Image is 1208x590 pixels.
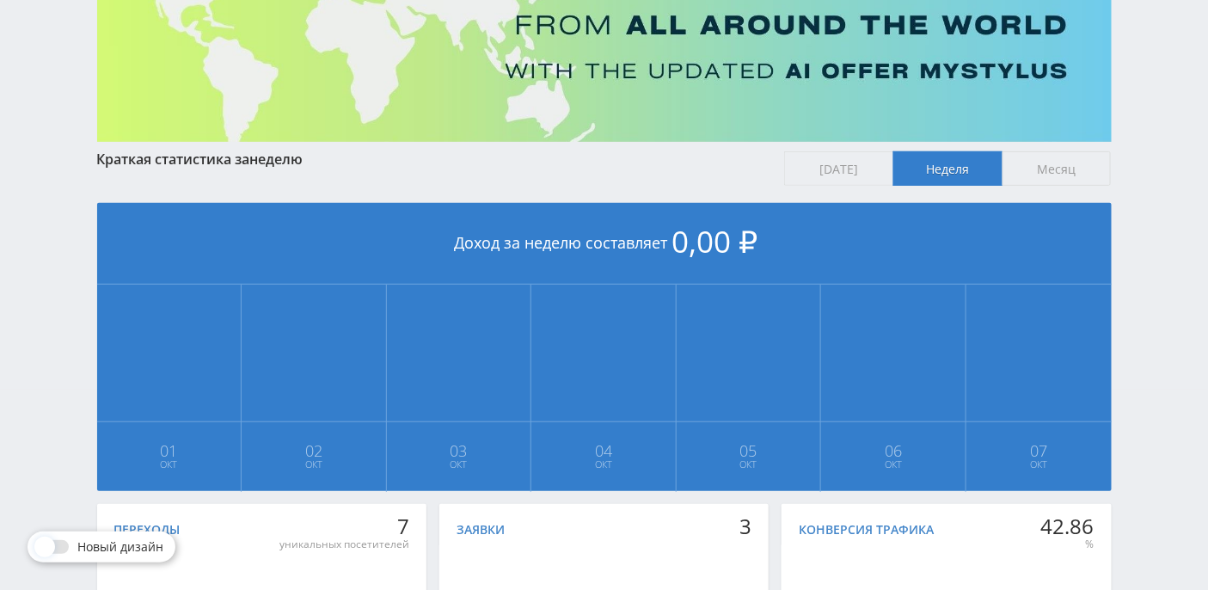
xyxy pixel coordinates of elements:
div: 3 [739,514,751,538]
span: 02 [242,444,385,458]
div: Конверсия трафика [799,523,934,537]
span: Месяц [1003,151,1112,186]
span: Окт [242,458,385,471]
span: 06 [822,444,965,458]
span: [DATE] [784,151,893,186]
span: 0,00 ₽ [672,221,758,261]
span: Окт [822,458,965,471]
span: Новый дизайн [77,540,163,554]
div: Заявки [457,523,505,537]
div: Переходы [114,523,181,537]
div: 7 [279,514,409,538]
span: неделю [250,150,304,169]
span: Окт [388,458,530,471]
span: 07 [967,444,1111,458]
span: 03 [388,444,530,458]
span: Окт [98,458,241,471]
span: Окт [967,458,1111,471]
div: уникальных посетителей [279,538,409,551]
span: 04 [532,444,675,458]
span: Окт [678,458,820,471]
span: 01 [98,444,241,458]
div: % [1040,538,1094,551]
span: Окт [532,458,675,471]
span: 05 [678,444,820,458]
span: Неделя [893,151,1003,186]
div: Доход за неделю составляет [97,203,1112,285]
div: 42.86 [1040,514,1094,538]
div: Краткая статистика за [97,151,768,167]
